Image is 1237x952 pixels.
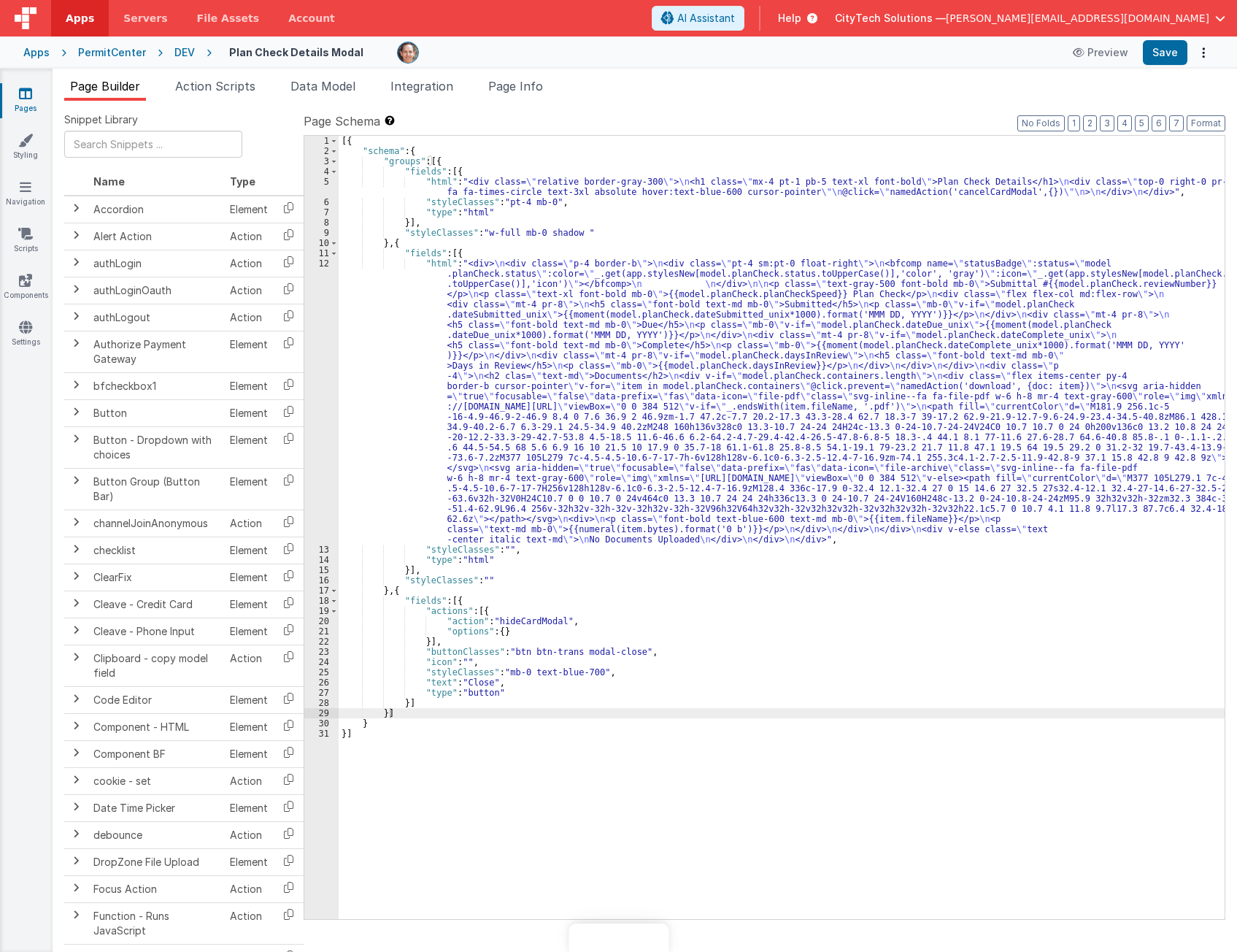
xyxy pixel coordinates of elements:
[224,686,274,713] td: Element
[224,399,274,426] td: Element
[304,136,339,146] div: 1
[64,112,138,127] span: Snippet Library
[88,304,224,331] td: authLogout
[488,79,543,93] span: Page Info
[224,740,274,767] td: Element
[1187,115,1225,131] button: Format
[304,218,339,228] div: 8
[304,718,339,729] div: 30
[88,875,224,902] td: Focus Action
[224,618,274,645] td: Element
[230,175,255,188] span: Type
[304,177,339,197] div: 5
[224,794,274,821] td: Element
[88,740,224,767] td: Component BF
[174,45,195,60] div: DEV
[224,875,274,902] td: Action
[229,47,363,58] h4: Plan Check Details Modal
[88,645,224,686] td: Clipboard - copy model field
[224,821,274,848] td: Action
[304,729,339,739] div: 31
[1143,40,1187,65] button: Save
[304,238,339,248] div: 10
[88,426,224,468] td: Button - Dropdown with choices
[224,277,274,304] td: Action
[88,848,224,875] td: DropZone File Upload
[1068,115,1080,131] button: 1
[304,258,339,545] div: 12
[304,626,339,637] div: 21
[64,131,242,158] input: Search Snippets ...
[224,196,274,223] td: Element
[88,537,224,564] td: checklist
[224,250,274,277] td: Action
[66,11,94,26] span: Apps
[93,175,125,188] span: Name
[88,510,224,537] td: channelJoinAnonymous
[304,637,339,647] div: 22
[304,657,339,667] div: 24
[304,575,339,586] div: 16
[224,331,274,372] td: Element
[78,45,146,60] div: PermitCenter
[224,537,274,564] td: Element
[304,156,339,166] div: 3
[88,250,224,277] td: authLogin
[88,713,224,740] td: Component - HTML
[224,426,274,468] td: Element
[88,331,224,372] td: Authorize Payment Gateway
[398,42,418,63] img: e92780d1901cbe7d843708aaaf5fdb33
[304,166,339,177] div: 4
[88,399,224,426] td: Button
[304,545,339,555] div: 13
[88,794,224,821] td: Date Time Picker
[304,616,339,626] div: 20
[224,564,274,591] td: Element
[304,586,339,596] div: 17
[224,848,274,875] td: Element
[835,11,1225,26] button: CityTech Solutions — [PERSON_NAME][EMAIL_ADDRESS][DOMAIN_NAME]
[835,11,946,26] span: CityTech Solutions —
[304,197,339,207] div: 6
[304,555,339,565] div: 14
[1064,41,1137,64] button: Preview
[1193,42,1214,63] button: Options
[88,902,224,944] td: Function - Runs JavaScript
[304,228,339,238] div: 9
[224,645,274,686] td: Action
[88,277,224,304] td: authLoginOauth
[224,223,274,250] td: Action
[1017,115,1065,131] button: No Folds
[175,79,255,93] span: Action Scripts
[23,45,50,60] div: Apps
[304,606,339,616] div: 19
[88,564,224,591] td: ClearFix
[123,11,167,26] span: Servers
[304,688,339,698] div: 27
[290,79,355,93] span: Data Model
[652,6,744,31] button: AI Assistant
[224,304,274,331] td: Action
[304,647,339,657] div: 23
[946,11,1209,26] span: [PERSON_NAME][EMAIL_ADDRESS][DOMAIN_NAME]
[1135,115,1149,131] button: 5
[304,667,339,677] div: 25
[304,112,380,130] span: Page Schema
[224,591,274,618] td: Element
[88,372,224,399] td: bfcheckbox1
[224,468,274,510] td: Element
[70,79,140,93] span: Page Builder
[1100,115,1114,131] button: 3
[1117,115,1132,131] button: 4
[304,698,339,708] div: 28
[88,618,224,645] td: Cleave - Phone Input
[88,468,224,510] td: Button Group (Button Bar)
[304,146,339,156] div: 2
[390,79,453,93] span: Integration
[224,767,274,794] td: Action
[88,591,224,618] td: Cleave - Credit Card
[304,596,339,606] div: 18
[304,207,339,218] div: 7
[1152,115,1166,131] button: 6
[88,821,224,848] td: debounce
